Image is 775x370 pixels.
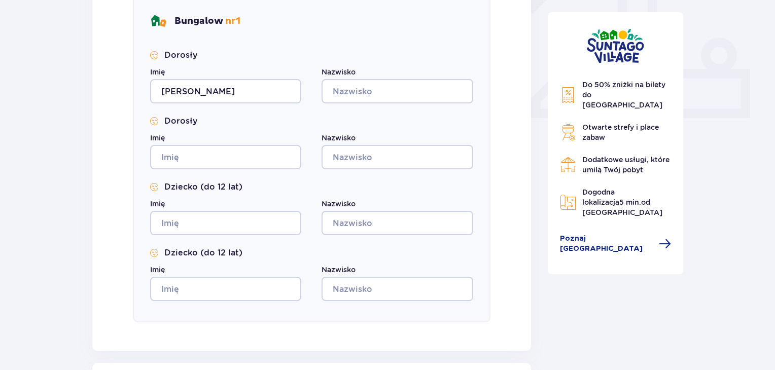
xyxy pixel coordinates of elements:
[150,51,158,59] img: Smile Icon
[560,87,576,103] img: Discount Icon
[150,249,158,257] img: Smile Icon
[560,157,576,173] img: Restaurant Icon
[150,145,301,169] input: Imię
[322,277,473,301] input: Nazwisko
[322,265,356,275] label: Nazwisko
[619,198,641,206] span: 5 min.
[560,234,653,254] span: Poznaj [GEOGRAPHIC_DATA]
[150,133,165,143] label: Imię
[150,183,158,191] img: Smile Icon
[164,247,242,258] p: Dziecko (do 12 lat)
[150,277,301,301] input: Imię
[322,79,473,103] input: Nazwisko
[582,188,662,216] span: Dogodna lokalizacja od [GEOGRAPHIC_DATA]
[150,13,166,29] img: bungalows Icon
[560,194,576,210] img: Map Icon
[164,116,197,127] p: Dorosły
[150,67,165,77] label: Imię
[150,211,301,235] input: Imię
[164,181,242,193] p: Dziecko (do 12 lat)
[582,123,659,141] span: Otwarte strefy i place zabaw
[150,199,165,209] label: Imię
[582,81,665,109] span: Do 50% zniżki na bilety do [GEOGRAPHIC_DATA]
[164,50,197,61] p: Dorosły
[225,15,240,27] span: nr 1
[150,117,158,125] img: Smile Icon
[322,199,356,209] label: Nazwisko
[586,28,644,63] img: Suntago Village
[322,211,473,235] input: Nazwisko
[322,133,356,143] label: Nazwisko
[150,79,301,103] input: Imię
[150,265,165,275] label: Imię
[582,156,670,174] span: Dodatkowe usługi, które umilą Twój pobyt
[560,124,576,140] img: Grill Icon
[322,145,473,169] input: Nazwisko
[174,15,240,27] p: Bungalow
[322,67,356,77] label: Nazwisko
[560,234,672,254] a: Poznaj [GEOGRAPHIC_DATA]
